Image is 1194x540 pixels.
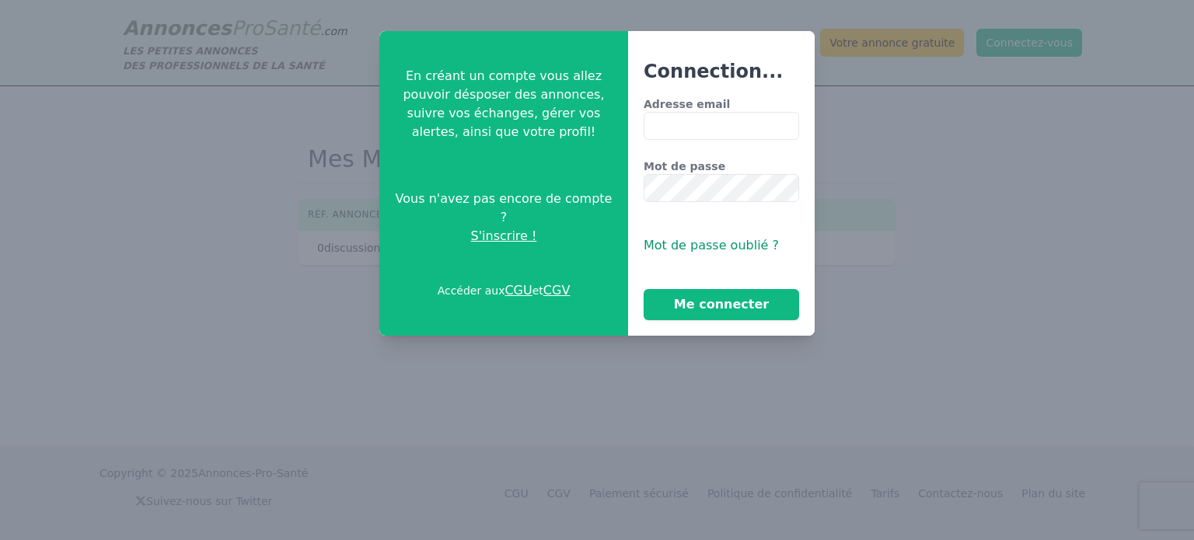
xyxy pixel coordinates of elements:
span: Mot de passe oublié ? [644,238,779,253]
p: Accéder aux et [438,281,571,300]
span: S'inscrire ! [471,227,537,246]
h3: Connection... [644,59,799,84]
p: En créant un compte vous allez pouvoir désposer des annonces, suivre vos échanges, gérer vos aler... [392,67,616,141]
a: CGV [543,283,571,298]
span: Vous n'avez pas encore de compte ? [392,190,616,227]
label: Adresse email [644,96,799,112]
a: CGU [504,283,532,298]
label: Mot de passe [644,159,799,174]
button: Me connecter [644,289,799,320]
